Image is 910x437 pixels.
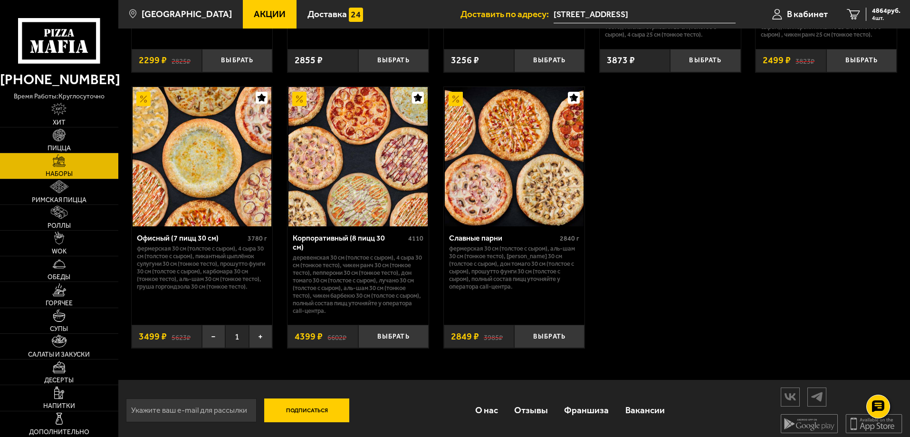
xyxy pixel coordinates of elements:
a: О нас [467,395,506,426]
span: Пицца [48,145,71,152]
img: vk [781,388,799,405]
span: Доставка [307,10,347,19]
span: 2840 г [560,234,579,243]
span: Супы [50,326,68,332]
span: 2299 ₽ [139,56,167,65]
span: 3256 ₽ [451,56,479,65]
button: Выбрать [358,49,429,72]
span: 4110 [408,234,423,243]
img: Славные парни [445,87,584,226]
img: tg [808,388,826,405]
span: В кабинет [787,10,828,19]
img: Офисный (7 пицц 30 см) [133,87,271,226]
s: 2825 ₽ [172,56,191,65]
button: Выбрать [358,325,429,348]
span: Акции [254,10,286,19]
span: Доставить по адресу: [460,10,554,19]
p: Фермерская 30 см (толстое с сыром), Аль-Шам 30 см (тонкое тесто), [PERSON_NAME] 30 см (толстое с ... [449,245,580,291]
span: 2499 ₽ [763,56,791,65]
span: 1 [225,325,249,348]
s: 5623 ₽ [172,332,191,341]
span: Салаты и закуски [28,351,90,358]
button: + [249,325,272,348]
button: Выбрать [514,49,584,72]
span: Наборы [46,171,73,177]
span: [GEOGRAPHIC_DATA] [142,10,232,19]
p: Деревенская 30 см (толстое с сыром), 4 сыра 30 см (тонкое тесто), Чикен Ранч 30 см (тонкое тесто)... [293,254,423,315]
p: Фермерская 30 см (толстое с сыром), 4 сыра 30 см (толстое с сыром), Пикантный цыплёнок сулугуни 3... [137,245,268,291]
s: 3985 ₽ [484,332,503,341]
img: Акционный [449,92,463,106]
s: 6602 ₽ [327,332,346,341]
span: Горячее [46,300,73,307]
input: Ваш адрес доставки [554,6,736,23]
span: 3780 г [248,234,267,243]
img: Акционный [292,92,307,106]
img: Корпоративный (8 пицц 30 см) [288,87,427,226]
span: 4864 руб. [872,8,900,14]
button: Выбрать [826,49,897,72]
button: Выбрать [202,49,272,72]
a: Отзывы [506,395,556,426]
a: АкционныйОфисный (7 пицц 30 см) [132,87,273,226]
span: 4 шт. [872,15,900,21]
span: Обеды [48,274,70,281]
a: Вакансии [617,395,673,426]
span: Роллы [48,223,71,229]
input: Укажите ваш e-mail для рассылки [126,398,257,422]
div: Офисный (7 пицц 30 см) [137,233,246,243]
span: Дополнительно [29,429,89,436]
span: Хит [53,119,66,126]
span: 3873 ₽ [607,56,635,65]
button: Подписаться [264,398,350,422]
img: 15daf4d41897b9f0e9f617042186c801.svg [349,8,363,22]
a: Франшиза [556,395,617,426]
s: 3823 ₽ [795,56,814,65]
span: Десерты [44,377,74,384]
button: − [202,325,225,348]
span: 3499 ₽ [139,332,167,341]
span: 4399 ₽ [295,332,323,341]
div: Корпоративный (8 пицц 30 см) [293,233,406,252]
button: Выбрать [514,325,584,348]
span: Малая Морская улица, 10 [554,6,736,23]
span: WOK [52,248,67,255]
span: Напитки [43,403,75,409]
span: Римская пицца [32,197,86,204]
a: АкционныйКорпоративный (8 пицц 30 см) [287,87,429,226]
span: 2855 ₽ [295,56,323,65]
img: Акционный [136,92,151,106]
div: Славные парни [449,233,558,243]
span: 2849 ₽ [451,332,479,341]
button: Выбрать [670,49,740,72]
a: АкционныйСлавные парни [444,87,585,226]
